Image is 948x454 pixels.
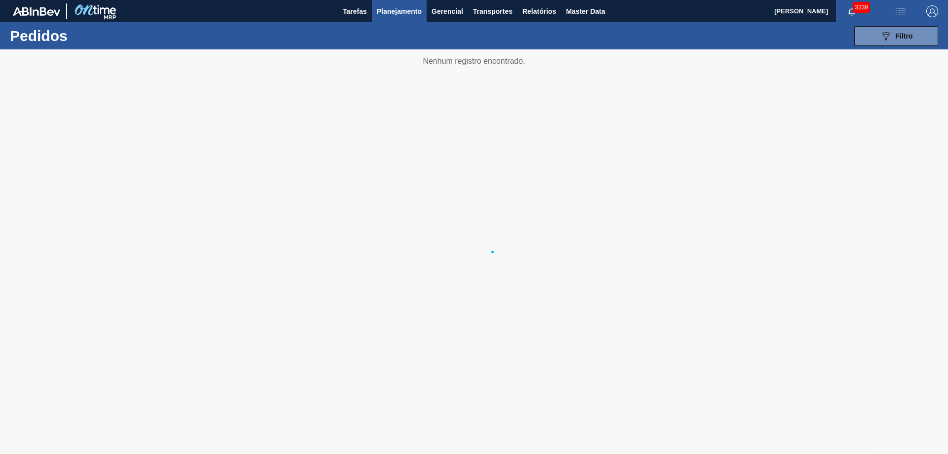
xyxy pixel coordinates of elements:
h1: Pedidos [10,30,158,41]
span: Planejamento [377,5,422,17]
img: Logout [926,5,938,17]
img: userActions [895,5,907,17]
span: Relatórios [522,5,556,17]
button: Notificações [836,4,868,18]
span: Tarefas [343,5,367,17]
span: Transportes [473,5,513,17]
button: Filtro [854,26,938,46]
span: Master Data [566,5,605,17]
span: Filtro [896,32,913,40]
img: TNhmsLtSVTkK8tSr43FrP2fwEKptu5GPRR3wAAAABJRU5ErkJggg== [13,7,60,16]
span: 3339 [853,2,870,13]
span: Gerencial [432,5,463,17]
